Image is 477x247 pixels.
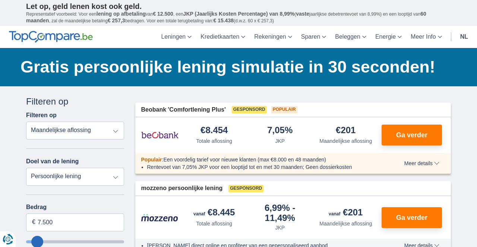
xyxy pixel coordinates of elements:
li: Rentevoet van 7,05% JKP voor een looptijd tot en met 30 maanden; Geen dossierkosten [147,163,377,171]
button: Ga verder [382,125,442,145]
div: Totale aflossing [196,137,232,145]
a: Sparen [297,26,331,48]
a: nl [456,26,473,48]
div: Maandelijkse aflossing [319,137,372,145]
div: 6,99% [250,203,310,222]
span: Gesponsord [228,185,263,192]
a: Kredietkaarten [196,26,250,48]
a: Beleggen [331,26,371,48]
div: JKP [275,137,285,145]
div: Totale aflossing [196,220,232,227]
span: Ga verder [396,132,427,138]
label: Bedrag [26,204,124,211]
img: product.pl.alt Beobank [141,126,179,144]
a: Energie [371,26,406,48]
span: Meer details [404,161,439,166]
span: mozzeno persoonlijke lening [141,184,223,193]
a: Meer Info [406,26,446,48]
h1: Gratis persoonlijke lening simulatie in 30 seconden! [20,55,451,78]
button: Ga verder [382,207,442,228]
span: Gesponsord [232,106,267,113]
span: Beobank 'Comfortlening Plus' [141,106,226,114]
span: € 257,3 [108,17,125,23]
div: €8.445 [193,208,235,218]
div: €8.454 [200,126,228,136]
p: Representatief voorbeeld: Voor een van , een ( jaarlijkse debetrentevoet van 8,99%) en een loopti... [26,11,451,24]
img: product.pl.alt Mozzeno [141,214,179,222]
div: €201 [336,126,356,136]
div: Filteren op [26,95,124,108]
span: JKP (Jaarlijks Kosten Percentage) van 8,99% [183,11,295,17]
button: Meer details [399,160,445,166]
span: Populair [141,157,162,163]
span: € 15.438 [213,17,234,23]
label: Filteren op [26,112,57,119]
span: Ga verder [396,214,427,221]
img: TopCompare [9,31,93,43]
a: Leningen [157,26,196,48]
span: vaste [296,11,309,17]
span: € 12.500 [153,11,173,17]
a: Rekeningen [250,26,296,48]
div: Maandelijkse aflossing [319,220,372,227]
span: lening op afbetaling [97,11,146,17]
span: Een voordelig tarief voor nieuwe klanten (max €8.000 en 48 maanden) [163,157,326,163]
span: 60 maanden [26,11,426,23]
div: €201 [329,208,363,218]
span: € [32,218,35,227]
div: 7,05% [267,126,293,136]
span: Populair [271,106,297,113]
div: : [135,156,383,163]
input: wantToBorrow [26,240,124,243]
div: JKP [275,224,285,231]
label: Doel van de lening [26,158,79,165]
p: Let op, geld lenen kost ook geld. [26,2,451,11]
